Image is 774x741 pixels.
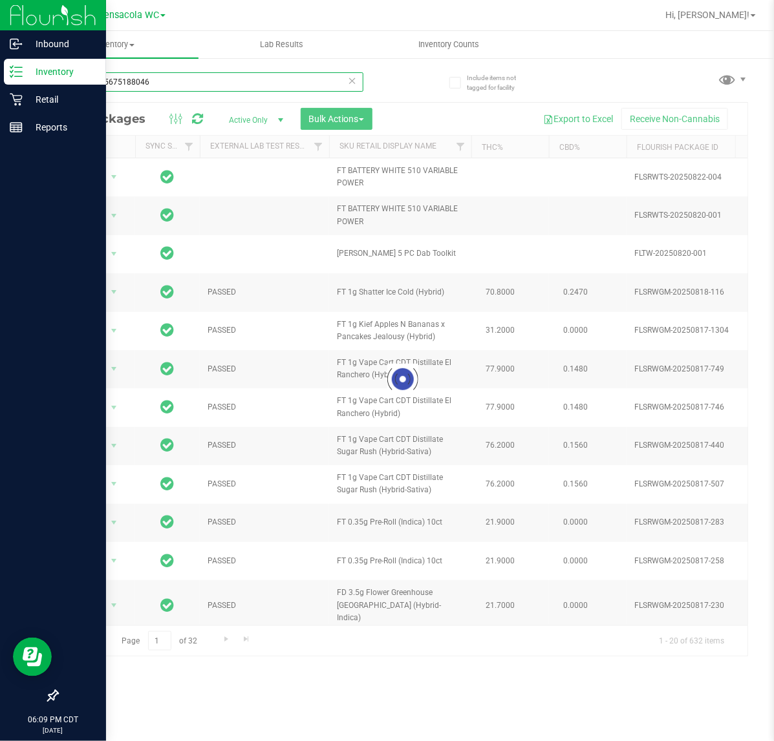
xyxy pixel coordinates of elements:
span: Include items not tagged for facility [467,73,532,92]
span: Inventory Counts [401,39,497,50]
input: Search Package ID, Item Name, SKU, Lot or Part Number... [57,72,363,92]
p: [DATE] [6,725,100,735]
p: Reports [23,120,100,135]
span: Lab Results [242,39,321,50]
inline-svg: Inbound [10,37,23,50]
inline-svg: Inventory [10,65,23,78]
a: Inventory Counts [365,31,533,58]
p: Retail [23,92,100,107]
a: Lab Results [199,31,366,58]
span: Inventory [31,39,199,50]
inline-svg: Retail [10,93,23,106]
span: Clear [348,72,357,89]
iframe: Resource center [13,638,52,676]
span: Pensacola WC [98,10,159,21]
a: Inventory [31,31,199,58]
p: Inbound [23,36,100,52]
p: 06:09 PM CDT [6,714,100,725]
p: Inventory [23,64,100,79]
inline-svg: Reports [10,121,23,134]
span: Hi, [PERSON_NAME]! [665,10,749,20]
